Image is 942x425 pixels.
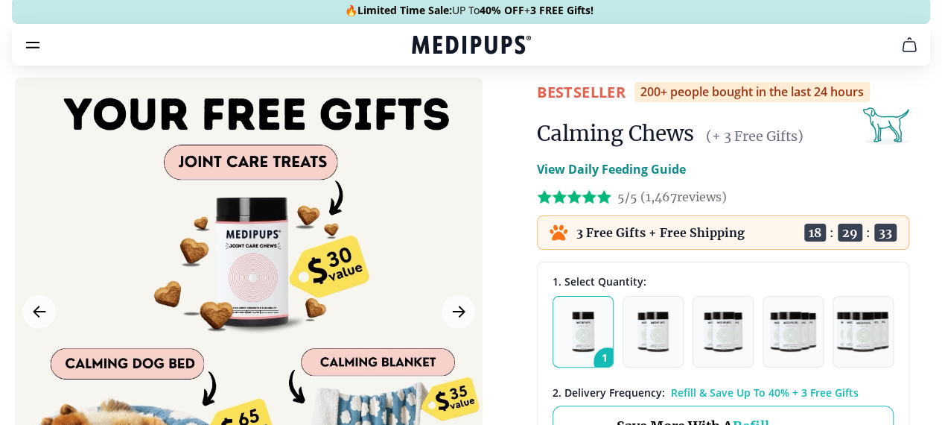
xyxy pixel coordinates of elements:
img: Pack of 1 - Natural Dog Supplements [572,312,595,352]
img: Pack of 2 - Natural Dog Supplements [637,312,669,352]
span: (+ 3 Free Gifts) [706,127,803,145]
div: 200+ people bought in the last 24 hours [634,82,870,102]
p: View Daily Feeding Guide [537,160,686,178]
span: 2 . Delivery Frequency: [553,385,665,400]
button: burger-menu [24,36,42,54]
img: Pack of 3 - Natural Dog Supplements [704,312,742,352]
span: 29 [838,224,862,242]
p: 3 Free Gifts + Free Shipping [576,225,745,240]
button: Next Image [442,295,475,329]
span: : [866,225,871,240]
button: cart [891,27,927,63]
div: 1. Select Quantity: [553,274,894,289]
span: Refill & Save Up To 40% + 3 Free Gifts [671,385,859,400]
span: 33 [874,224,897,242]
span: 5/5 ( 1,467 reviews) [617,189,727,204]
img: Pack of 4 - Natural Dog Supplements [770,312,815,352]
h1: Calming Chews [537,120,694,147]
span: BestSeller [537,82,626,102]
button: 1 [553,296,614,368]
span: 18 [804,224,826,242]
span: 🔥 UP To + [345,3,593,18]
span: 1 [593,347,622,376]
img: Pack of 5 - Natural Dog Supplements [836,312,890,352]
span: : [830,225,834,240]
a: Medipups [412,34,531,59]
button: Previous Image [22,295,56,329]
